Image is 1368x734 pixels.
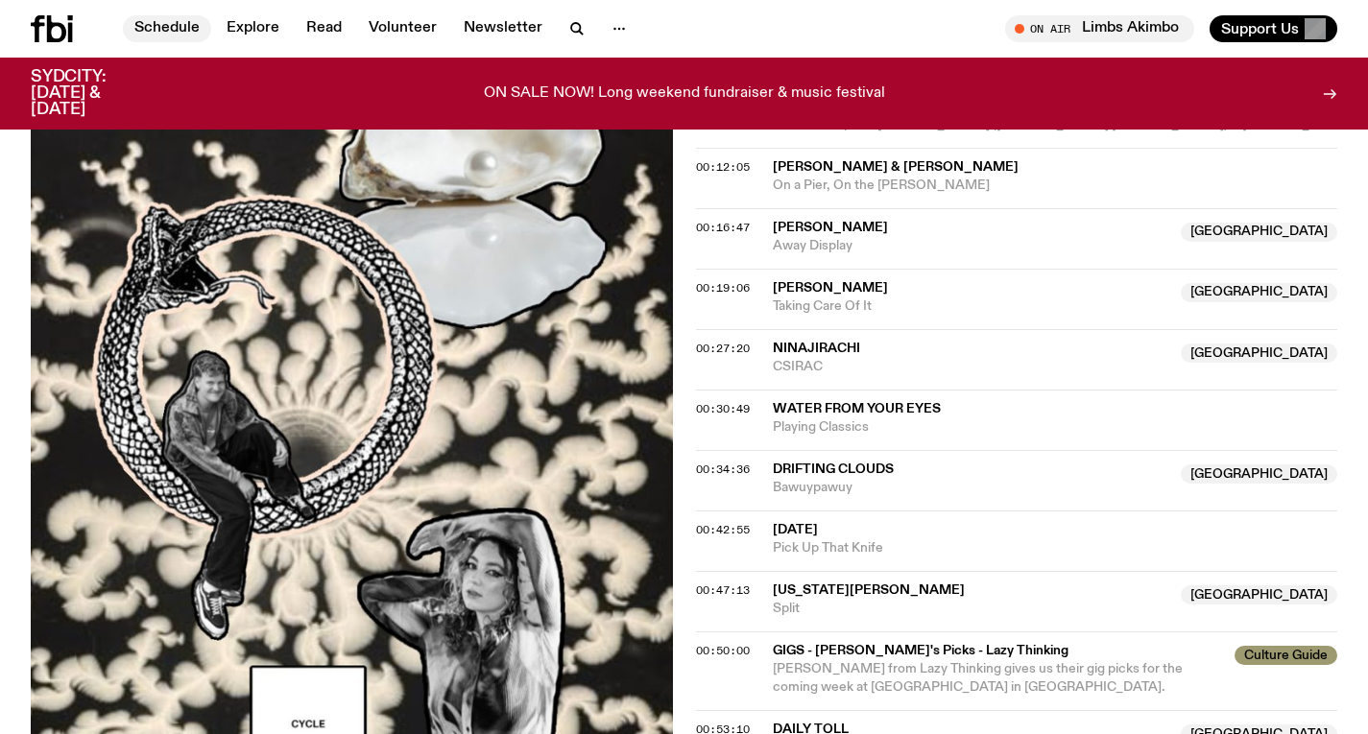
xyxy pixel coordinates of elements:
span: Away Display [773,237,1170,255]
span: Water From Your Eyes [773,402,941,415]
h3: SYDCITY: [DATE] & [DATE] [31,69,154,118]
button: 00:27:20 [696,343,750,354]
span: [GEOGRAPHIC_DATA] [1181,585,1337,604]
span: [PERSON_NAME] from Lazy Thinking gives us their gig picks for the coming week at [GEOGRAPHIC_DATA... [773,662,1183,694]
span: CSIRAC [773,358,1170,376]
span: Split [773,600,1170,618]
span: Taking Care Of It [773,297,1170,316]
a: Newsletter [452,15,554,42]
span: [PERSON_NAME] [773,281,888,295]
span: [GEOGRAPHIC_DATA] [1181,283,1337,302]
span: Bawuypawuy [773,479,1170,497]
span: 00:47:13 [696,582,750,598]
span: [US_STATE][PERSON_NAME] [773,583,965,597]
a: Explore [215,15,291,42]
span: 00:16:47 [696,220,750,235]
span: [GEOGRAPHIC_DATA] [1181,464,1337,484]
p: ON SALE NOW! Long weekend fundraiser & music festival [484,85,885,103]
a: Volunteer [357,15,448,42]
span: Drifting Clouds [773,462,894,476]
span: Culture Guide [1235,646,1337,665]
a: Schedule [123,15,211,42]
span: Ninajirachi [773,342,860,355]
span: 00:27:20 [696,341,750,356]
button: On AirLimbs Akimbo [1005,15,1194,42]
span: [GEOGRAPHIC_DATA] [1181,223,1337,242]
button: 00:50:00 [696,646,750,656]
span: 00:30:49 [696,401,750,416]
span: 00:12:05 [696,159,750,175]
button: 00:19:06 [696,283,750,294]
span: Playing Classics [773,418,1338,437]
span: GIGS - [PERSON_NAME]'s Picks - Lazy Thinking [773,642,1224,660]
span: [GEOGRAPHIC_DATA] [1181,343,1337,363]
button: Support Us [1210,15,1337,42]
span: 00:34:36 [696,462,750,477]
button: 00:42:55 [696,525,750,535]
button: 00:30:49 [696,404,750,414]
button: 00:34:36 [696,464,750,475]
span: Pick Up That Knife [773,539,1338,557]
span: [DATE] [773,523,818,536]
span: [PERSON_NAME] [773,221,888,234]
span: 00:19:06 [696,280,750,296]
span: 00:42:55 [696,522,750,537]
span: 00:50:00 [696,643,750,658]
button: 00:16:47 [696,223,750,233]
span: On a Pier, On the [PERSON_NAME] [773,177,1338,195]
span: Support Us [1221,20,1299,37]
button: 00:12:05 [696,162,750,173]
button: 00:47:13 [696,585,750,596]
span: [PERSON_NAME] & [PERSON_NAME] [773,160,1019,174]
a: Read [295,15,353,42]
